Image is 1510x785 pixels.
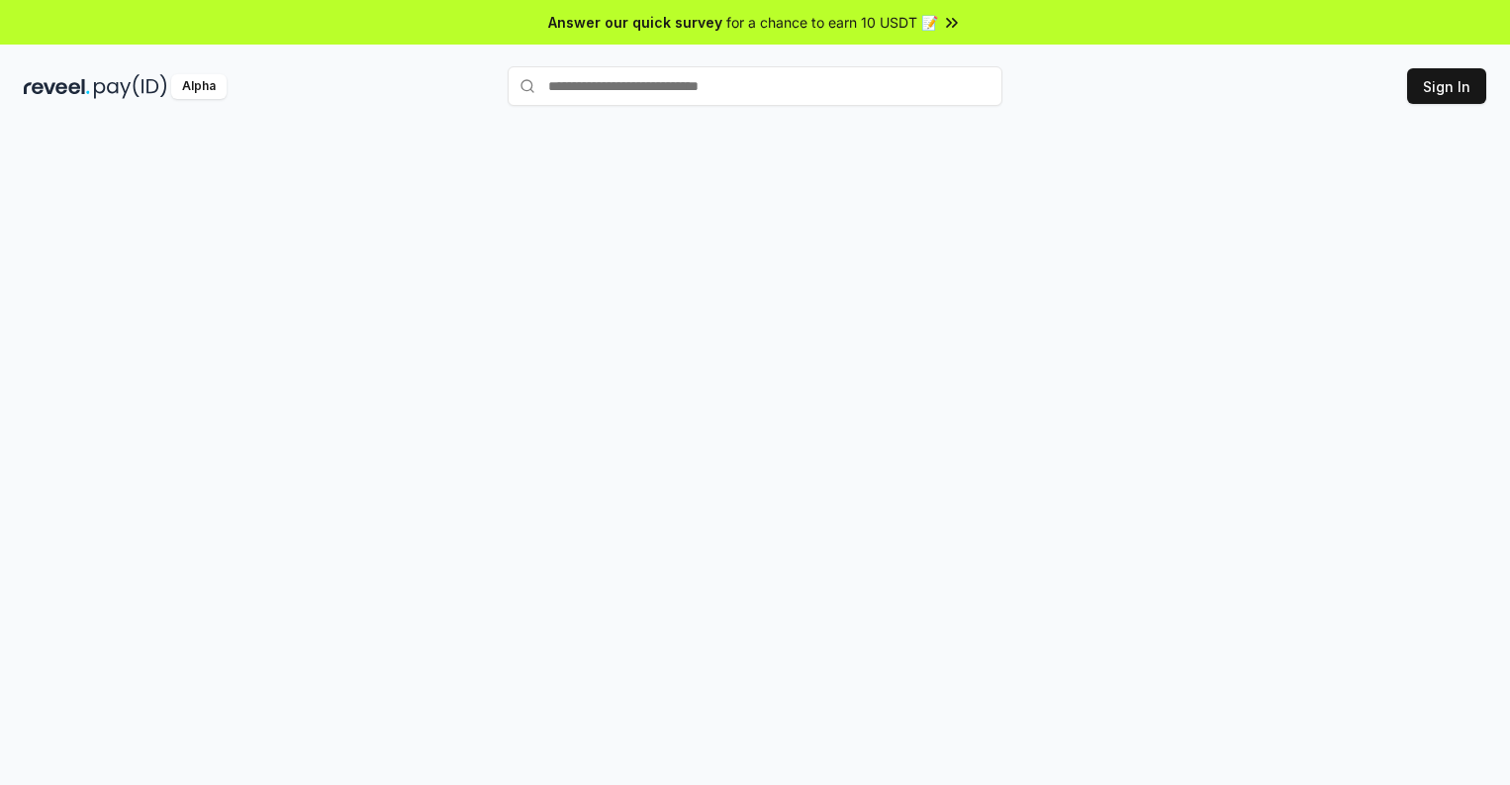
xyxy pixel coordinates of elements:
[94,74,167,99] img: pay_id
[548,12,722,33] span: Answer our quick survey
[171,74,227,99] div: Alpha
[726,12,938,33] span: for a chance to earn 10 USDT 📝
[1407,68,1486,104] button: Sign In
[24,74,90,99] img: reveel_dark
